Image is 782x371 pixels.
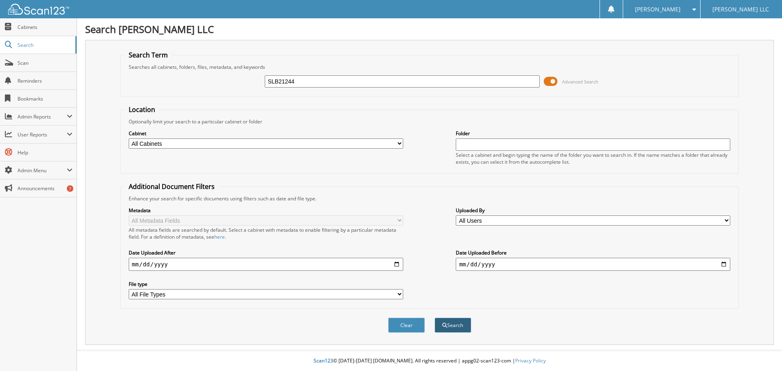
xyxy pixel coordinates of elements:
span: Admin Reports [18,113,67,120]
legend: Additional Document Filters [125,182,219,191]
label: Cabinet [129,130,403,137]
legend: Search Term [125,50,172,59]
a: here [214,233,225,240]
span: Scan123 [314,357,333,364]
img: scan123-logo-white.svg [8,4,69,15]
span: Reminders [18,77,72,84]
button: Search [435,318,471,333]
button: Clear [388,318,425,333]
div: Optionally limit your search to a particular cabinet or folder [125,118,735,125]
h1: Search [PERSON_NAME] LLC [85,22,774,36]
div: Enhance your search for specific documents using filters such as date and file type. [125,195,735,202]
span: Bookmarks [18,95,72,102]
label: Metadata [129,207,403,214]
label: Date Uploaded After [129,249,403,256]
span: Search [18,42,71,48]
span: [PERSON_NAME] [635,7,681,12]
span: Scan [18,59,72,66]
span: Admin Menu [18,167,67,174]
label: Date Uploaded Before [456,249,730,256]
label: Folder [456,130,730,137]
div: © [DATE]-[DATE] [DOMAIN_NAME]. All rights reserved | appg02-scan123-com | [77,351,782,371]
div: Select a cabinet and begin typing the name of the folder you want to search in. If the name match... [456,151,730,165]
div: All metadata fields are searched by default. Select a cabinet with metadata to enable filtering b... [129,226,403,240]
input: end [456,258,730,271]
a: Privacy Policy [515,357,546,364]
legend: Location [125,105,159,114]
span: Cabinets [18,24,72,31]
div: Searches all cabinets, folders, files, metadata, and keywords [125,64,735,70]
span: User Reports [18,131,67,138]
div: 7 [67,185,73,192]
span: Advanced Search [562,79,598,85]
input: start [129,258,403,271]
span: [PERSON_NAME] LLC [712,7,769,12]
span: Help [18,149,72,156]
label: Uploaded By [456,207,730,214]
label: File type [129,281,403,288]
iframe: Chat Widget [741,332,782,371]
span: Announcements [18,185,72,192]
